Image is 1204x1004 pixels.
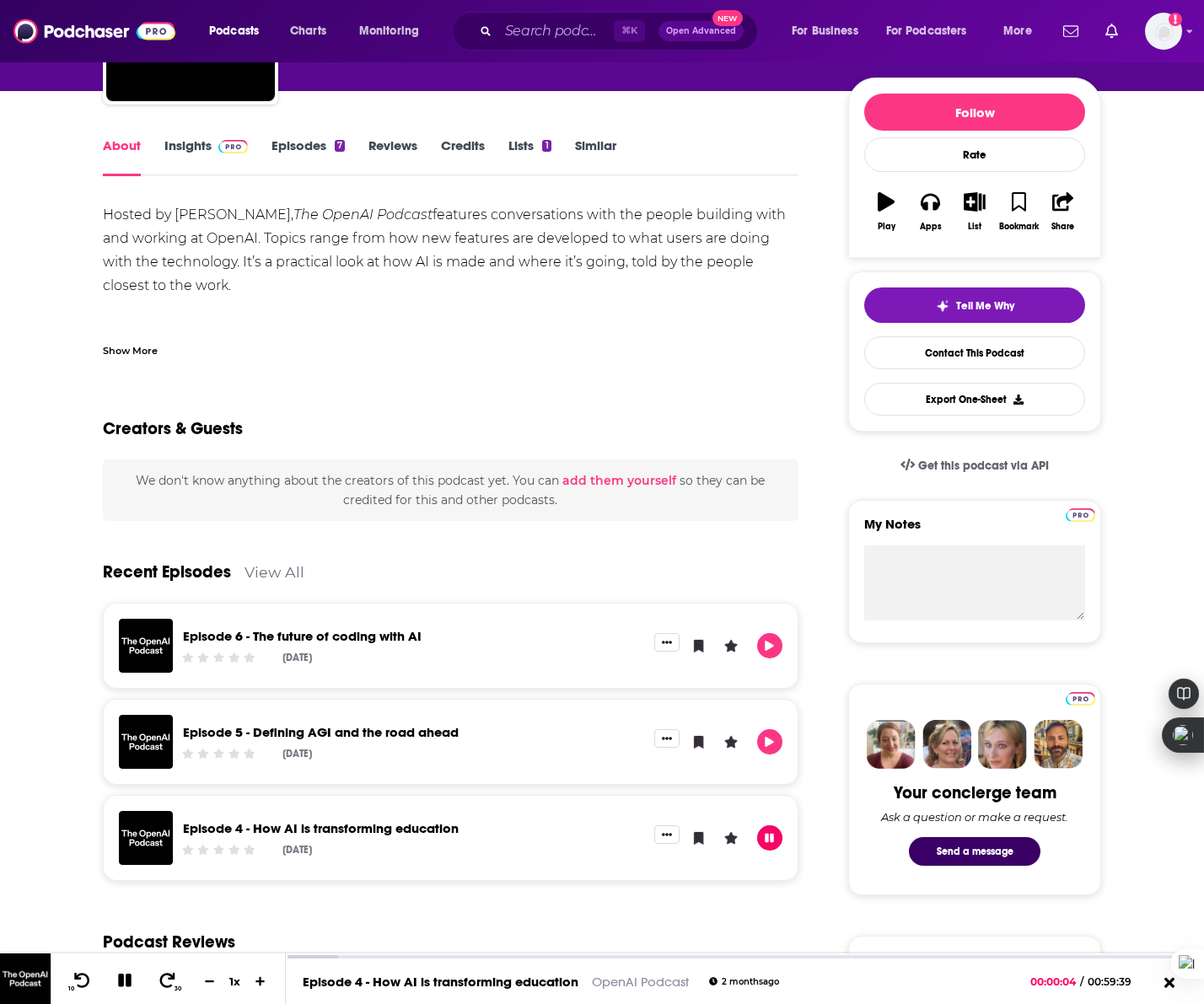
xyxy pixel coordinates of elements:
div: List [968,222,981,232]
img: Podchaser Pro [218,140,248,153]
a: OpenAI Podcast [592,974,689,990]
h2: Creators & Guests [103,418,243,439]
a: About [103,137,141,176]
span: 30 [175,985,181,992]
img: Episode 6 - The future of coding with AI [119,619,173,673]
label: My Notes [864,516,1085,545]
div: Ask a question or make a request. [881,810,1068,824]
button: Show More Button [654,729,680,748]
button: Show More Button [654,633,680,652]
button: 10 [65,971,97,992]
img: Barbara Profile [922,720,971,769]
em: The OpenAI Podcast [293,207,433,223]
div: Rate [864,137,1085,172]
span: Monitoring [359,19,419,43]
a: Pro website [1066,506,1095,522]
button: Export One-Sheet [864,383,1085,416]
div: 7 [335,140,345,152]
span: 00:00:04 [1030,975,1080,988]
span: Tell Me Why [956,299,1014,313]
div: Play [878,222,895,232]
a: Get this podcast via API [887,445,1062,486]
span: 00:59:39 [1083,975,1148,988]
h3: Podcast Reviews [103,932,235,953]
span: / [1080,975,1083,988]
div: [DATE] [282,844,312,856]
span: We don't know anything about the creators of this podcast yet . You can so they can be credited f... [136,473,765,507]
a: Episode 5 - Defining AGI and the road ahead [183,724,459,740]
span: New [712,10,743,26]
button: open menu [197,18,281,45]
button: Bookmark Episode [686,825,712,851]
input: Search podcasts, credits, & more... [498,18,614,45]
a: Reviews [368,137,417,176]
button: tell me why sparkleTell Me Why [864,287,1085,323]
div: [DATE] [282,748,312,760]
button: Open AdvancedNew [658,21,744,41]
a: InsightsPodchaser Pro [164,137,248,176]
button: Show More Button [654,825,680,844]
h3: Share This Podcast [864,952,979,968]
img: Sydney Profile [867,720,916,769]
button: open menu [875,18,992,45]
div: 1 x [221,974,250,988]
a: Episode 4 - How AI is transforming education [183,820,459,836]
button: Leave a Rating [718,633,744,658]
button: open menu [992,18,1053,45]
img: tell me why sparkle [936,299,949,313]
span: More [1003,19,1032,43]
button: Pause [757,825,782,851]
img: Podchaser Pro [1066,508,1095,522]
button: add them yourself [562,474,676,487]
div: 1 [542,140,551,152]
a: Show notifications dropdown [1099,17,1125,46]
a: Show notifications dropdown [1056,17,1085,46]
button: Play [864,181,908,242]
div: Search podcasts, credits, & more... [468,12,774,51]
span: Charts [290,19,326,43]
img: Jon Profile [1034,720,1083,769]
button: Play [757,729,782,754]
div: [DATE] [282,652,312,663]
button: Share [1041,181,1085,242]
div: 2 months ago [709,977,779,986]
button: 30 [153,971,185,992]
a: Pro website [1066,690,1095,706]
span: 10 [68,985,74,992]
span: For Business [792,19,858,43]
button: List [953,181,997,242]
button: Show profile menu [1145,13,1182,50]
a: Lists1 [508,137,551,176]
a: Episodes7 [271,137,345,176]
img: Episode 5 - Defining AGI and the road ahead [119,715,173,769]
img: User Profile [1145,13,1182,50]
span: ⌘ K [614,20,645,42]
a: Charts [279,18,336,45]
div: Bookmark [999,222,1039,232]
a: View All [245,563,304,581]
div: Community Rating: 0 out of 5 [180,747,257,760]
a: Episode 4 - How AI is transforming education [303,974,578,990]
span: Open Advanced [666,27,736,35]
svg: Add a profile image [1169,13,1182,26]
button: Bookmark Episode [686,729,712,754]
img: Podchaser - Follow, Share and Rate Podcasts [13,15,175,47]
button: Leave a Rating [718,729,744,754]
button: Follow [864,94,1085,131]
img: Episode 4 - How AI is transforming education [119,811,173,865]
div: Hosted by [PERSON_NAME], features conversations with the people building with and working at Open... [103,203,798,345]
img: Podchaser Pro [1066,692,1095,706]
div: Apps [920,222,942,232]
a: Credits [441,137,485,176]
span: Get this podcast via API [918,459,1049,473]
button: Bookmark [997,181,1040,242]
a: Episode 6 - The future of coding with AI [183,628,422,644]
span: Logged in as rgertner [1145,13,1182,50]
div: Your concierge team [894,782,1056,803]
a: Recent Episodes [103,561,231,583]
div: Community Rating: 0 out of 5 [180,651,257,663]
